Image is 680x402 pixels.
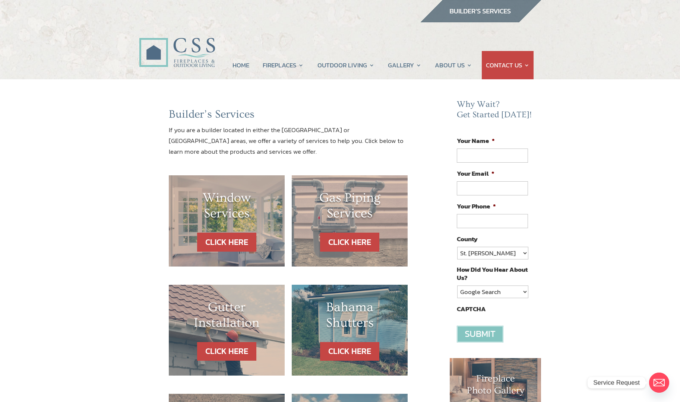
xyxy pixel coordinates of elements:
[184,190,270,225] h1: Window Services
[320,342,379,361] a: CLICK HERE
[320,233,379,252] a: CLICK HERE
[457,202,496,210] label: Your Phone
[465,373,526,400] h1: Fireplace Photo Gallery
[263,51,304,79] a: FIREPLACES
[457,326,503,342] input: Submit
[307,300,393,335] h1: Bahama Shutters
[457,235,478,243] label: County
[388,51,421,79] a: GALLERY
[457,305,486,313] label: CAPTCHA
[457,169,494,178] label: Your Email
[457,265,528,282] label: How Did You Hear About Us?
[307,190,393,225] h1: Gas Piping Services
[169,125,408,157] p: If you are a builder located in either the [GEOGRAPHIC_DATA] or [GEOGRAPHIC_DATA] areas, we offer...
[649,373,669,393] a: Email
[169,108,408,125] h2: Builder’s Services
[457,99,534,124] h2: Why Wait? Get Started [DATE]!
[457,137,495,145] label: Your Name
[197,233,256,252] a: CLICK HERE
[435,51,472,79] a: ABOUT US
[197,342,256,361] a: CLICK HERE
[233,51,249,79] a: HOME
[420,15,541,25] a: builder services construction supply
[184,300,270,335] h1: Gutter Installation
[317,51,374,79] a: OUTDOOR LIVING
[139,17,215,71] img: CSS Fireplaces & Outdoor Living (Formerly Construction Solutions & Supply)- Jacksonville Ormond B...
[486,51,529,79] a: CONTACT US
